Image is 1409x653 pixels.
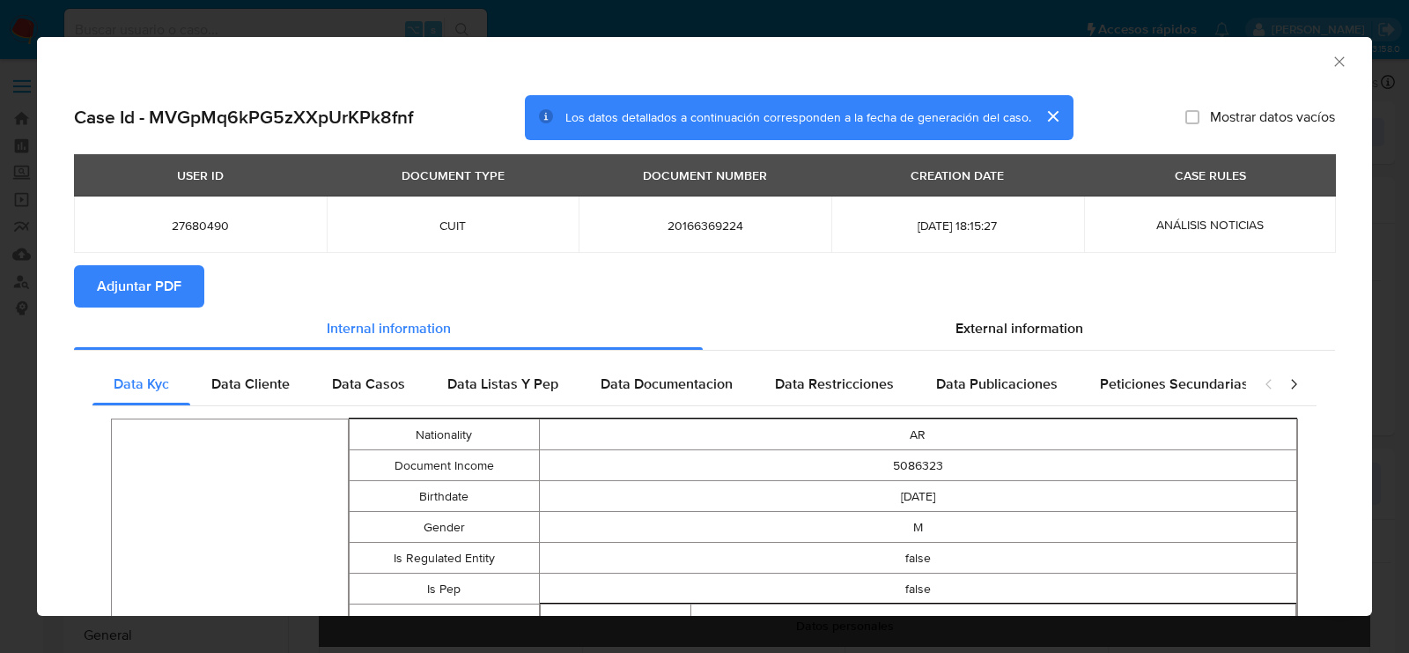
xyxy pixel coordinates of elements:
[114,374,169,394] span: Data Kyc
[1331,53,1346,69] button: Cerrar ventana
[1156,216,1264,234] span: ANÁLISIS NOTICIAS
[539,543,1297,574] td: false
[539,481,1297,512] td: [DATE]
[1031,95,1073,137] button: cerrar
[1164,160,1257,190] div: CASE RULES
[936,374,1058,394] span: Data Publicaciones
[95,218,306,234] span: 27680490
[74,308,1335,350] div: Detailed info
[1185,110,1199,124] input: Mostrar datos vacíos
[332,374,405,394] span: Data Casos
[447,374,558,394] span: Data Listas Y Pep
[539,512,1297,543] td: M
[600,218,810,234] span: 20166369224
[852,218,1063,234] span: [DATE] 18:15:27
[92,363,1246,405] div: Detailed internal info
[350,481,539,512] td: Birthdate
[1210,108,1335,126] span: Mostrar datos vacíos
[691,605,1296,635] td: [EMAIL_ADDRESS][DOMAIN_NAME]
[350,605,539,636] td: Email
[601,374,733,394] span: Data Documentacion
[350,512,539,543] td: Gender
[74,106,413,129] h2: Case Id - MVGpMq6kPG5zXXpUrKPk8fnf
[327,318,451,338] span: Internal information
[391,160,515,190] div: DOCUMENT TYPE
[350,574,539,605] td: Is Pep
[348,218,558,234] span: CUIT
[565,108,1031,126] span: Los datos detallados a continuación corresponden a la fecha de generación del caso.
[211,374,290,394] span: Data Cliente
[632,160,778,190] div: DOCUMENT NUMBER
[350,419,539,450] td: Nationality
[539,419,1297,450] td: AR
[540,605,691,635] td: Address
[1100,374,1249,394] span: Peticiones Secundarias
[166,160,234,190] div: USER ID
[37,37,1372,616] div: closure-recommendation-modal
[74,265,204,308] button: Adjuntar PDF
[539,450,1297,481] td: 5086323
[775,374,894,394] span: Data Restricciones
[97,267,181,306] span: Adjuntar PDF
[350,543,539,574] td: Is Regulated Entity
[350,450,539,481] td: Document Income
[955,318,1083,338] span: External information
[900,160,1014,190] div: CREATION DATE
[539,574,1297,605] td: false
